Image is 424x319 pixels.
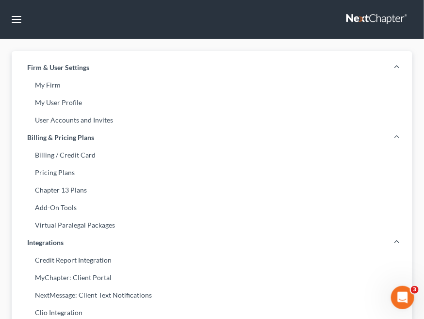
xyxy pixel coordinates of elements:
[27,63,89,72] span: Firm & User Settings
[411,286,419,294] span: 3
[27,238,64,248] span: Integrations
[12,129,412,146] a: Billing & Pricing Plans
[12,59,412,76] a: Firm & User Settings
[12,164,412,181] a: Pricing Plans
[12,251,412,269] a: Credit Report Integration
[12,234,412,251] a: Integrations
[12,76,412,94] a: My Firm
[12,111,412,129] a: User Accounts and Invites
[391,286,414,309] iframe: Intercom live chat
[12,216,412,234] a: Virtual Paralegal Packages
[12,269,412,286] a: MyChapter: Client Portal
[12,181,412,199] a: Chapter 13 Plans
[12,94,412,111] a: My User Profile
[12,199,412,216] a: Add-On Tools
[27,133,94,142] span: Billing & Pricing Plans
[12,146,412,164] a: Billing / Credit Card
[12,286,412,304] a: NextMessage: Client Text Notifications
